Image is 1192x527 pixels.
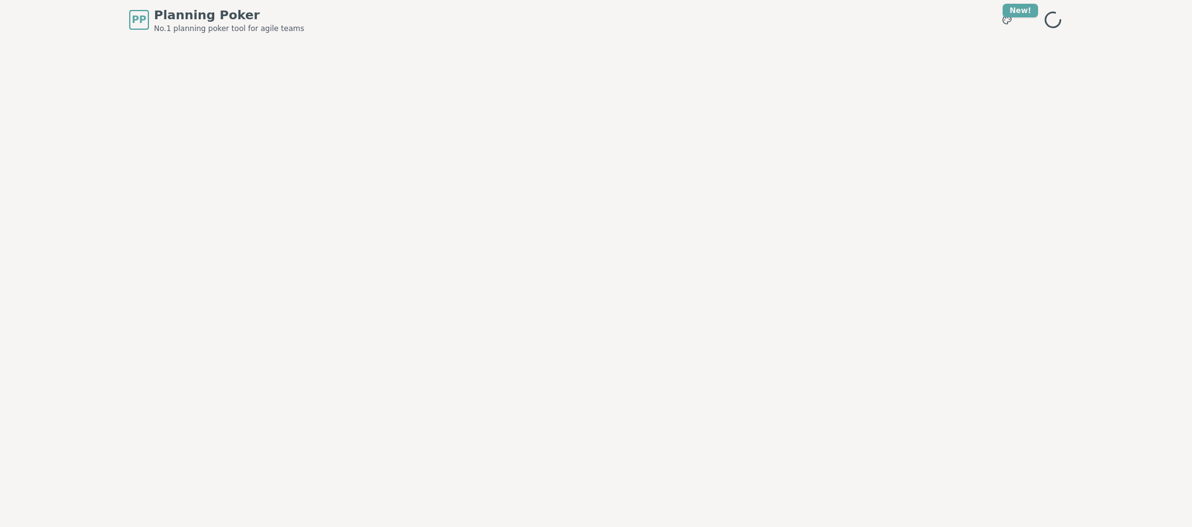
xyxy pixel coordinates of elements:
span: PP [132,12,146,27]
span: No.1 planning poker tool for agile teams [154,24,304,34]
button: New! [996,9,1018,31]
a: PPPlanning PokerNo.1 planning poker tool for agile teams [129,6,304,34]
span: Planning Poker [154,6,304,24]
div: New! [1003,4,1038,17]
